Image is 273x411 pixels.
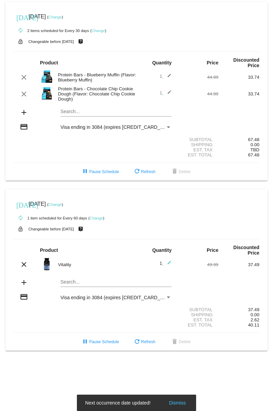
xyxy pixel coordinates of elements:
[76,166,124,178] button: Pause Schedule
[60,124,175,130] span: Visa ending in 3084 (expires [CREDIT_CARD_DATA])
[170,339,191,344] span: Delete
[218,307,259,312] div: 37.49
[207,60,218,65] strong: Price
[165,166,196,178] button: Delete
[177,91,218,96] div: 44.99
[163,90,172,98] mat-icon: edit
[40,70,54,83] img: Image-1-Carousel-Protein-Bar-BM-transp.png
[16,225,25,233] mat-icon: lock_open
[55,86,137,102] div: Protein Bars - Chocolate Chip Cookie Dough (Flavor: Chocolate Chip Cookie Dough)
[60,295,175,300] span: Visa ending in 3084 (expires [CREDIT_CARD_DATA])
[133,169,155,174] span: Refresh
[40,257,54,271] img: Image-1-Vitality-1000x1000-1.png
[127,336,161,348] button: Refresh
[16,27,25,35] mat-icon: autorenew
[20,90,28,98] mat-icon: clear
[55,72,137,82] div: Protein Bars - Blueberry Muffin (Flavor: Blueberry Muffin)
[170,169,191,174] span: Delete
[127,166,161,178] button: Refresh
[16,200,25,209] mat-icon: [DATE]
[20,73,28,81] mat-icon: clear
[60,109,172,115] input: Search...
[77,225,85,233] mat-icon: live_help
[60,124,172,130] mat-select: Payment Method
[77,37,85,46] mat-icon: live_help
[16,214,25,222] mat-icon: autorenew
[55,262,137,267] div: Vitality
[20,278,28,287] mat-icon: add
[49,15,62,19] a: Change
[177,312,218,317] div: Shipping
[233,57,259,68] strong: Discounted Price
[40,60,58,65] strong: Product
[250,317,259,322] span: 2.62
[165,336,196,348] button: Delete
[133,339,155,344] span: Refresh
[177,307,218,312] div: Subtotal
[20,108,28,117] mat-icon: add
[177,317,218,322] div: Est. Tax
[233,245,259,256] strong: Discounted Price
[85,399,188,406] simple-snack-bar: Next occurrence date updated!
[133,168,141,176] mat-icon: refresh
[218,262,259,267] div: 37.49
[218,137,259,142] div: 67.48
[218,91,259,96] div: 33.74
[76,336,124,348] button: Pause Schedule
[160,74,172,79] span: 1
[163,73,172,81] mat-icon: edit
[40,87,54,100] img: Image-1-Carousel-Protein-Bar-CCD-transp.png
[248,152,259,157] span: 67.48
[16,13,25,21] mat-icon: [DATE]
[152,247,172,253] strong: Quantity
[177,75,218,80] div: 44.99
[207,247,218,253] strong: Price
[28,227,74,231] small: Changeable before [DATE]
[60,295,172,300] mat-select: Payment Method
[250,142,259,147] span: 0.00
[88,216,105,220] small: ( )
[81,168,89,176] mat-icon: pause
[92,29,105,33] a: Change
[160,90,172,95] span: 1
[177,137,218,142] div: Subtotal
[170,168,179,176] mat-icon: delete
[160,261,172,266] span: 1
[133,338,141,346] mat-icon: refresh
[250,312,259,317] span: 0.00
[163,260,172,269] mat-icon: edit
[60,279,172,285] input: Search...
[218,75,259,80] div: 33.74
[177,262,218,267] div: 49.99
[28,40,74,44] small: Changeable before [DATE]
[177,147,218,152] div: Est. Tax
[170,338,179,346] mat-icon: delete
[20,260,28,269] mat-icon: clear
[248,322,259,328] span: 40.11
[250,147,259,152] span: TBD
[152,60,172,65] strong: Quantity
[47,202,63,207] small: ( )
[14,29,89,33] small: 2 items scheduled for Every 30 days
[20,293,28,301] mat-icon: credit_card
[177,142,218,147] div: Shipping
[47,15,63,19] small: ( )
[49,202,62,207] a: Change
[167,399,188,406] button: Dismiss
[81,338,89,346] mat-icon: pause
[90,29,106,33] small: ( )
[177,322,218,328] div: Est. Total
[90,216,103,220] a: Change
[177,152,218,157] div: Est. Total
[81,169,119,174] span: Pause Schedule
[40,247,58,253] strong: Product
[81,339,119,344] span: Pause Schedule
[14,216,87,220] small: 1 item scheduled for Every 60 days
[16,37,25,46] mat-icon: lock_open
[20,123,28,131] mat-icon: credit_card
